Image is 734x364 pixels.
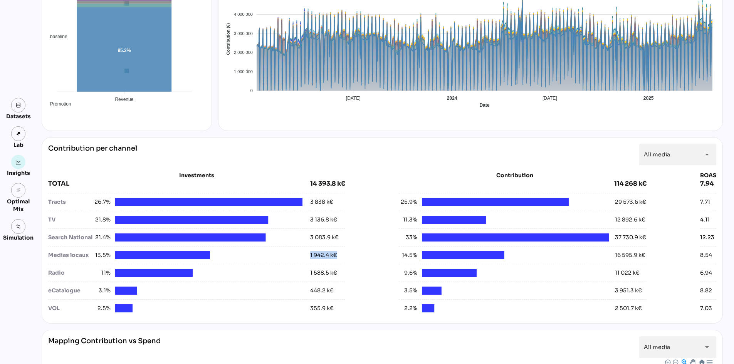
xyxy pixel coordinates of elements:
[700,251,712,259] div: 8.54
[700,269,712,277] div: 6.94
[399,233,417,242] span: 33%
[310,269,337,277] div: 1 588.5 k€
[479,102,489,108] text: Date
[310,179,345,188] div: 14 393.8 k€
[310,304,334,312] div: 355.9 k€
[399,251,417,259] span: 14.5%
[16,159,21,165] img: graph.svg
[92,304,111,312] span: 2.5%
[48,179,310,188] div: TOTAL
[234,69,253,74] tspan: 1 000 000
[702,342,712,352] i: arrow_drop_down
[44,101,71,107] span: Promotion
[234,31,253,36] tspan: 3 000 000
[10,141,27,149] div: Lab
[226,23,231,55] text: Contribution (€)
[700,198,710,206] div: 7.71
[115,97,133,102] tspan: Revenue
[614,179,647,188] div: 114 268 k€
[234,50,253,55] tspan: 2 000 000
[6,112,31,120] div: Datasets
[644,344,670,351] span: All media
[418,171,612,179] div: Contribution
[48,336,161,358] div: Mapping Contribution vs Spend
[3,234,34,242] div: Simulation
[700,233,714,242] div: 12.23
[92,216,111,224] span: 21.8%
[92,287,111,295] span: 3.1%
[16,224,21,229] img: settings.svg
[16,102,21,108] img: data.svg
[48,198,92,206] div: Tracts
[48,171,345,179] div: Investments
[700,304,712,312] div: 7.03
[310,287,334,295] div: 448.2 k€
[700,179,716,188] div: 7.94
[615,304,642,312] div: 2 501.7 k€
[700,287,712,295] div: 8.82
[447,96,457,101] tspan: 2024
[399,304,417,312] span: 2.2%
[346,96,361,101] tspan: [DATE]
[399,287,417,295] span: 3.5%
[3,198,34,213] div: Optimal Mix
[92,233,111,242] span: 21.4%
[700,216,710,224] div: 4.11
[16,188,21,193] i: grain
[92,269,111,277] span: 11%
[92,198,111,206] span: 26.7%
[615,198,646,206] div: 29 573.6 k€
[48,251,92,259] div: Medias locaux
[310,198,333,206] div: 3 838 k€
[615,269,640,277] div: 11 022 k€
[643,96,654,101] tspan: 2025
[310,251,337,259] div: 1 942.4 k€
[48,144,137,165] div: Contribution per channel
[615,233,646,242] div: 37 730.9 k€
[399,198,417,206] span: 25.9%
[234,12,253,17] tspan: 4 000 000
[399,216,417,224] span: 11.3%
[615,216,645,224] div: 12 892.6 k€
[644,151,670,158] span: All media
[310,216,337,224] div: 3 136.8 k€
[690,359,694,364] div: Panning
[7,169,30,177] div: Insights
[700,171,716,179] div: ROAS
[399,269,417,277] span: 9.6%
[48,216,92,224] div: TV
[702,150,712,159] i: arrow_drop_down
[48,269,92,277] div: Radio
[16,131,21,136] img: lab.svg
[250,88,253,93] tspan: 0
[48,233,92,242] div: Search National
[615,251,645,259] div: 16 595.9 k€
[92,251,111,259] span: 13.5%
[615,287,642,295] div: 3 951.3 k€
[48,304,92,312] div: VOL
[310,233,339,242] div: 3 083.9 k€
[44,34,67,39] span: baseline
[48,287,92,295] div: eCatalogue
[543,96,557,101] tspan: [DATE]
